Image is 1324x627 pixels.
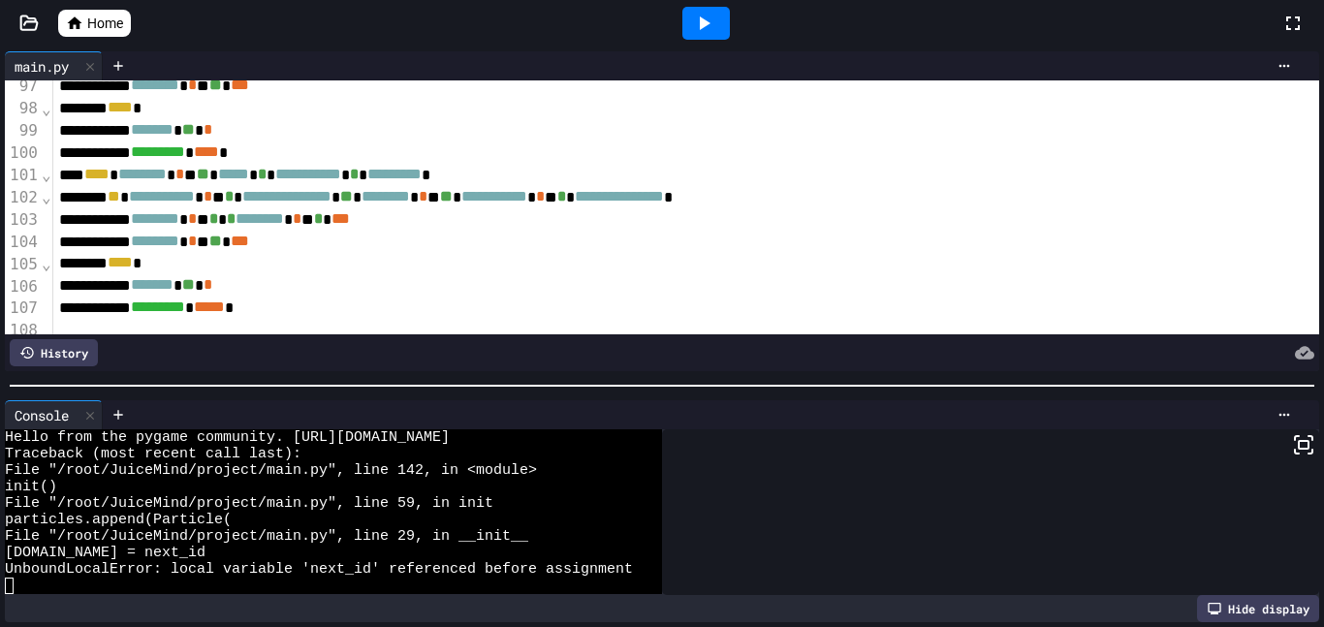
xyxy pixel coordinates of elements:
div: 107 [5,298,41,320]
div: 99 [5,120,41,142]
div: 103 [5,209,41,232]
span: Hello from the pygame community. [URL][DOMAIN_NAME] [5,429,450,446]
span: init() [5,479,57,495]
div: 106 [5,276,41,298]
span: Traceback (most recent call last): [5,446,301,462]
div: 102 [5,187,41,209]
div: 100 [5,142,41,165]
span: Fold line [41,166,52,184]
div: main.py [5,51,103,80]
span: UnboundLocalError: local variable 'next_id' referenced before assignment [5,561,633,578]
span: Fold line [41,100,52,118]
div: History [10,339,98,366]
a: Home [58,10,131,37]
div: Console [5,405,79,425]
div: 108 [5,320,41,341]
span: [DOMAIN_NAME] = next_id [5,545,205,561]
div: Console [5,400,103,429]
div: 97 [5,76,41,98]
div: 104 [5,232,41,254]
span: Home [87,14,123,33]
span: particles.append(Particle( [5,512,232,528]
span: File "/root/JuiceMind/project/main.py", line 142, in <module> [5,462,537,479]
div: 105 [5,254,41,276]
div: Hide display [1197,595,1319,622]
div: main.py [5,56,79,77]
div: 101 [5,165,41,187]
span: Fold line [41,188,52,206]
div: 98 [5,98,41,120]
span: File "/root/JuiceMind/project/main.py", line 59, in init [5,495,493,512]
span: File "/root/JuiceMind/project/main.py", line 29, in __init__ [5,528,528,545]
span: Fold line [41,255,52,273]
